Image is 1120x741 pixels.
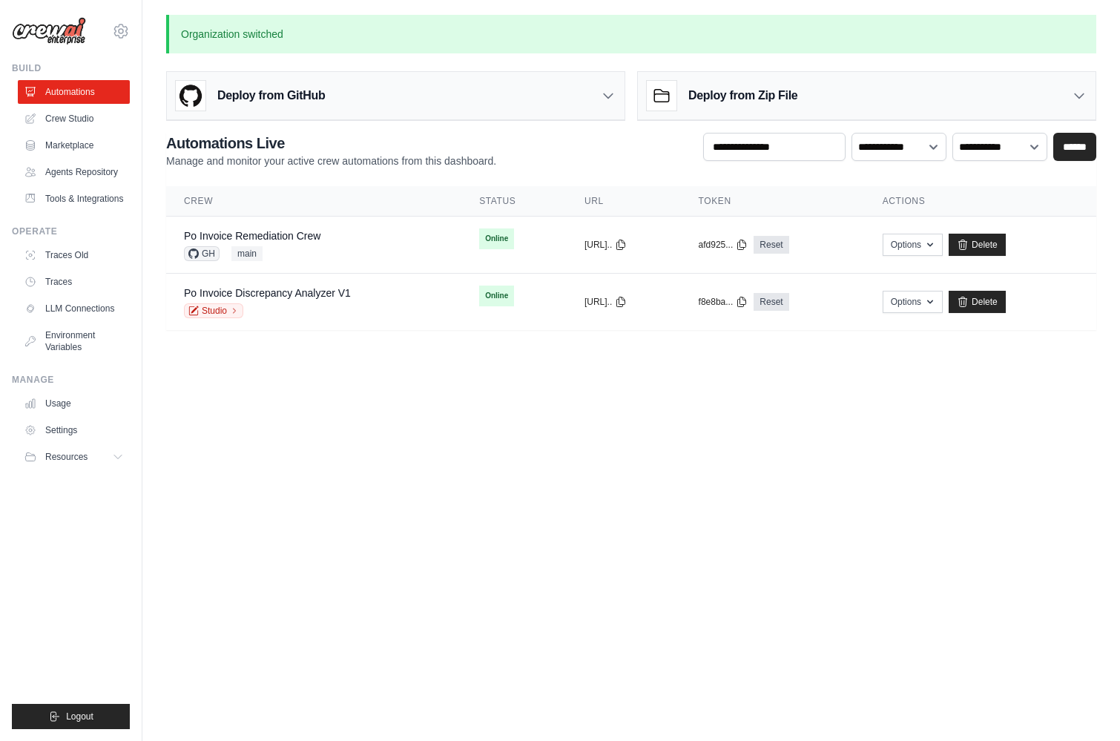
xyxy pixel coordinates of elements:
th: Actions [865,186,1096,217]
p: Organization switched [166,15,1096,53]
img: Logo [12,17,86,45]
span: Online [479,286,514,306]
button: Options [883,234,943,256]
span: Logout [66,711,93,722]
th: Token [681,186,865,217]
a: Po Invoice Discrepancy Analyzer V1 [184,287,351,299]
th: URL [567,186,681,217]
button: Options [883,291,943,313]
button: afd925... [699,239,748,251]
h2: Automations Live [166,133,496,154]
button: f8e8ba... [699,296,748,308]
a: Settings [18,418,130,442]
a: Agents Repository [18,160,130,184]
a: Reset [754,236,788,254]
button: Resources [18,445,130,469]
div: Build [12,62,130,74]
a: Delete [949,234,1006,256]
a: LLM Connections [18,297,130,320]
th: Status [461,186,567,217]
h3: Deploy from Zip File [688,87,797,105]
a: Tools & Integrations [18,187,130,211]
span: Resources [45,451,88,463]
a: Crew Studio [18,107,130,131]
p: Manage and monitor your active crew automations from this dashboard. [166,154,496,168]
span: main [231,246,263,261]
a: Usage [18,392,130,415]
div: Operate [12,225,130,237]
a: Automations [18,80,130,104]
img: GitHub Logo [176,81,205,111]
div: Manage [12,374,130,386]
span: Online [479,228,514,249]
button: Logout [12,704,130,729]
a: Reset [754,293,788,311]
h3: Deploy from GitHub [217,87,325,105]
a: Environment Variables [18,323,130,359]
a: Marketplace [18,134,130,157]
a: Delete [949,291,1006,313]
th: Crew [166,186,461,217]
a: Po Invoice Remediation Crew [184,230,320,242]
a: Traces [18,270,130,294]
a: Studio [184,303,243,318]
span: GH [184,246,220,261]
a: Traces Old [18,243,130,267]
